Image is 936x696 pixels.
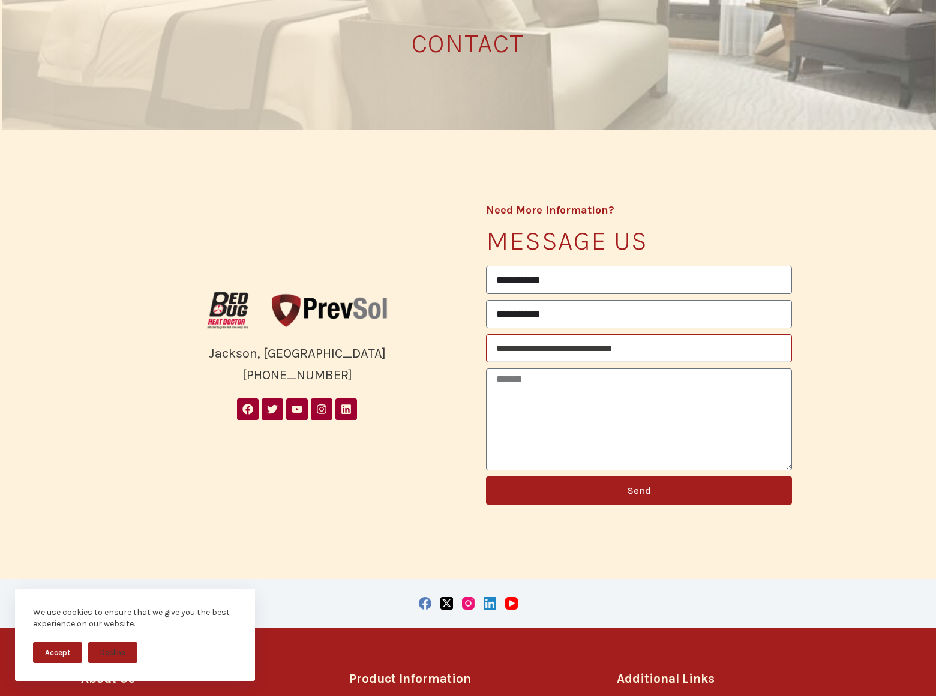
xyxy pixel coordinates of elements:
h3: Additional Links [617,670,855,688]
span: Send [628,486,651,496]
button: Decline [88,642,137,663]
a: X (Twitter) [440,597,453,610]
a: Instagram [462,597,475,610]
button: Accept [33,642,82,663]
button: Open LiveChat chat widget [10,5,46,41]
button: Send [486,476,792,505]
a: LinkedIn [484,597,496,610]
div: Jackson, [GEOGRAPHIC_DATA] [PHONE_NUMBER] [144,343,450,386]
a: Facebook [419,597,431,610]
h3: Message us [486,227,792,254]
form: General Contact Form [486,266,792,511]
h3: CONTACT [144,30,792,56]
div: We use cookies to ensure that we give you the best experience on our website. [33,607,237,630]
h3: Product Information [349,670,587,688]
h4: Need More Information? [486,205,792,215]
a: YouTube [505,597,518,610]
